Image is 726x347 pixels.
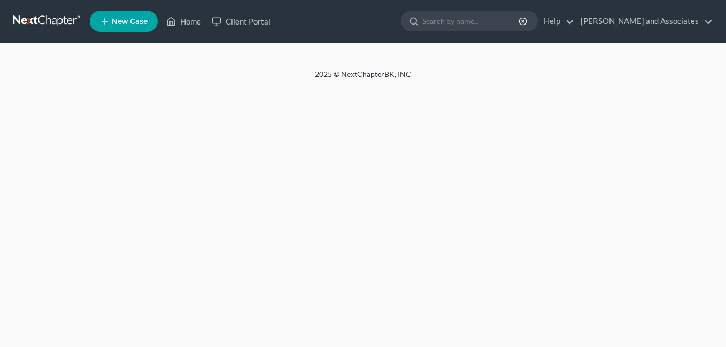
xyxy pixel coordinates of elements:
[58,69,668,88] div: 2025 © NextChapterBK, INC
[422,11,520,31] input: Search by name...
[161,12,206,31] a: Home
[575,12,713,31] a: [PERSON_NAME] and Associates
[538,12,574,31] a: Help
[206,12,276,31] a: Client Portal
[112,18,148,26] span: New Case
